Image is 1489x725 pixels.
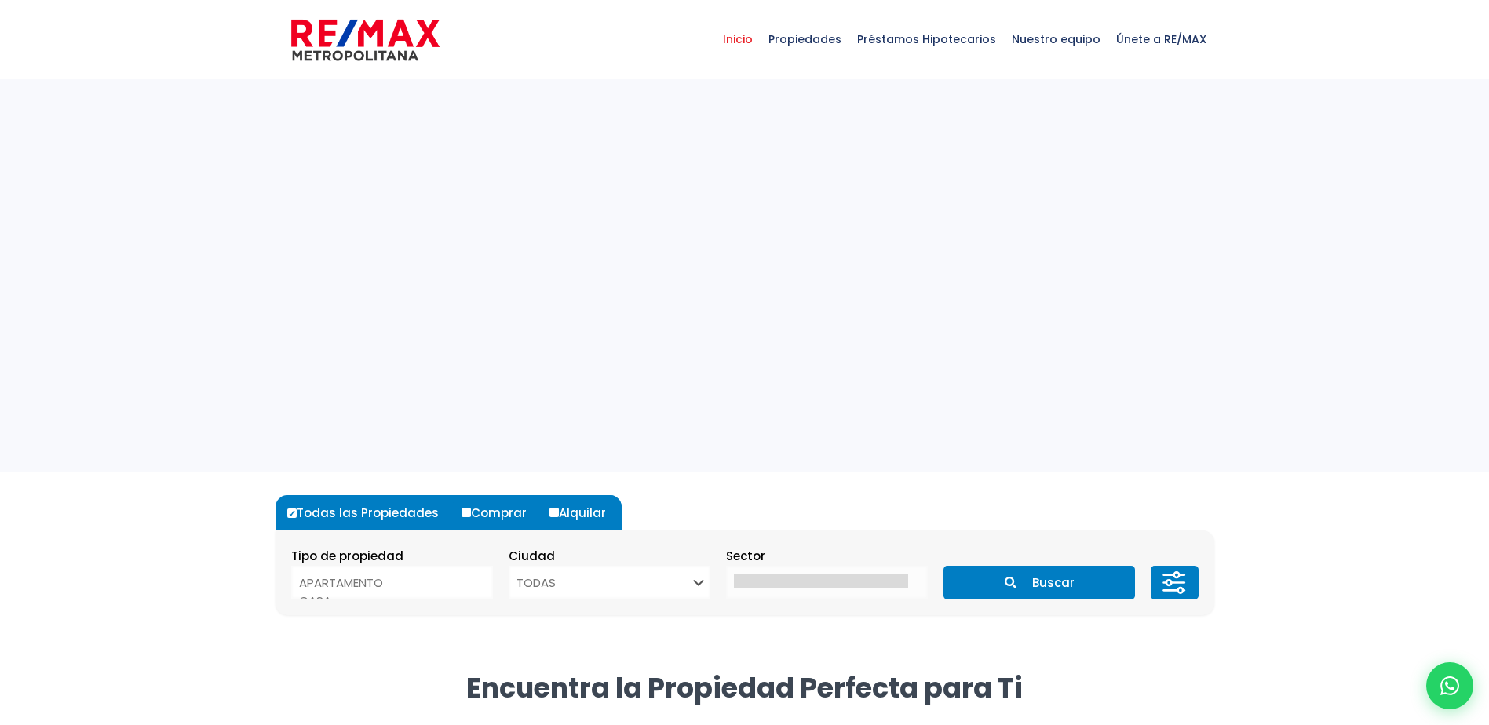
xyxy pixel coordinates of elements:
[715,16,761,63] span: Inicio
[287,508,297,518] input: Todas las Propiedades
[291,548,403,564] span: Tipo de propiedad
[1108,16,1214,63] span: Únete a RE/MAX
[546,495,622,530] label: Alquilar
[849,16,1004,63] span: Préstamos Hipotecarios
[458,495,542,530] label: Comprar
[761,16,849,63] span: Propiedades
[299,592,473,610] option: CASA
[509,548,555,564] span: Ciudad
[1004,16,1108,63] span: Nuestro equipo
[726,548,765,564] span: Sector
[462,508,471,517] input: Comprar
[291,16,440,64] img: remax-metropolitana-logo
[466,669,1023,707] strong: Encuentra la Propiedad Perfecta para Ti
[283,495,454,530] label: Todas las Propiedades
[299,574,473,592] option: APARTAMENTO
[549,508,559,517] input: Alquilar
[943,566,1135,599] button: Buscar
